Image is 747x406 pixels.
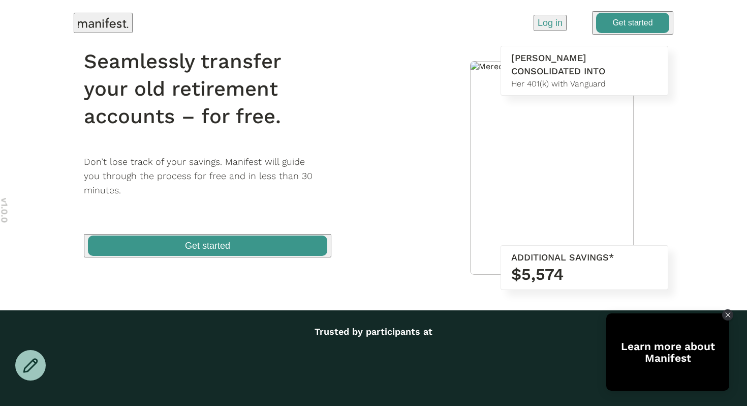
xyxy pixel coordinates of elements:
h1: Seamlessly transfer your old retirement accounts – for free. [84,48,345,130]
button: Get started [592,11,673,35]
div: Close Tolstoy widget [722,309,733,321]
p: Don’t lose track of your savings. Manifest will guide you through the process for free and in les... [84,155,345,198]
button: Get started [84,234,331,257]
div: Open Tolstoy [606,313,729,391]
div: Learn more about Manifest [606,340,729,364]
div: Tolstoy bubble widget [606,313,729,391]
button: Log in [534,15,567,31]
img: Meredith [471,62,633,71]
div: [PERSON_NAME] CONSOLIDATED INTO [511,51,658,78]
p: Log in [538,16,563,30]
div: Her 401(k) with Vanguard [511,78,658,90]
div: Open Tolstoy widget [606,313,729,391]
h3: $5,574 [511,264,658,284]
div: ADDITIONAL SAVINGS* [511,251,658,264]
